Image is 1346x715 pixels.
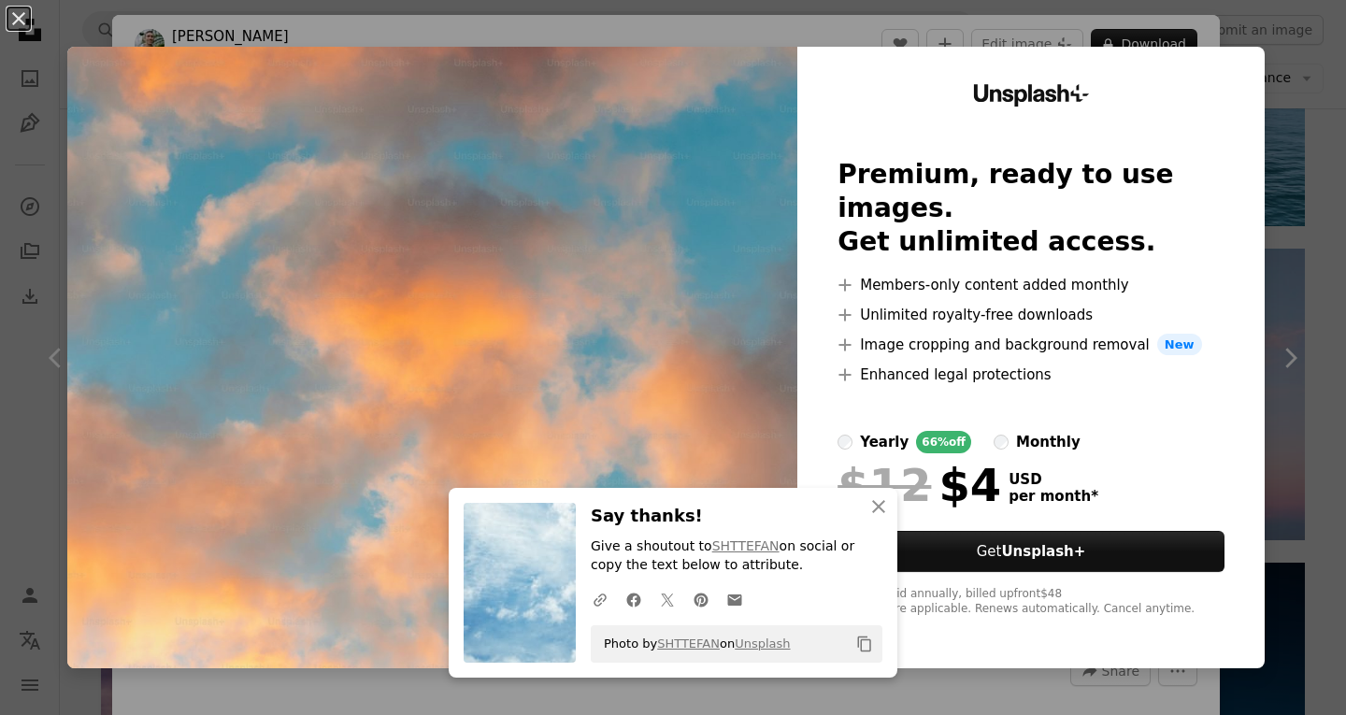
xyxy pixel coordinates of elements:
div: * When paid annually, billed upfront $48 Taxes where applicable. Renews automatically. Cancel any... [838,587,1224,617]
div: $4 [838,461,1001,509]
li: Image cropping and background removal [838,334,1224,356]
span: per month * [1009,488,1098,505]
li: Unlimited royalty-free downloads [838,304,1224,326]
p: Give a shoutout to on social or copy the text below to attribute. [591,537,882,575]
li: Members-only content added monthly [838,274,1224,296]
button: Copy to clipboard [849,628,881,660]
a: SHTTEFAN [712,538,780,553]
div: yearly [860,431,909,453]
a: Share over email [718,580,752,618]
a: Share on Pinterest [684,580,718,618]
span: $12 [838,461,931,509]
span: Photo by on [594,629,791,659]
input: yearly66%off [838,435,852,450]
span: New [1157,334,1202,356]
a: SHTTEFAN [657,636,720,651]
a: Unsplash [735,636,790,651]
input: monthly [994,435,1009,450]
h3: Say thanks! [591,503,882,530]
div: 66% off [916,431,971,453]
h2: Premium, ready to use images. Get unlimited access. [838,158,1224,259]
div: monthly [1016,431,1081,453]
a: Share on Twitter [651,580,684,618]
strong: Unsplash+ [1001,543,1085,560]
li: Enhanced legal protections [838,364,1224,386]
button: GetUnsplash+ [838,531,1224,572]
span: USD [1009,471,1098,488]
a: Share on Facebook [617,580,651,618]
